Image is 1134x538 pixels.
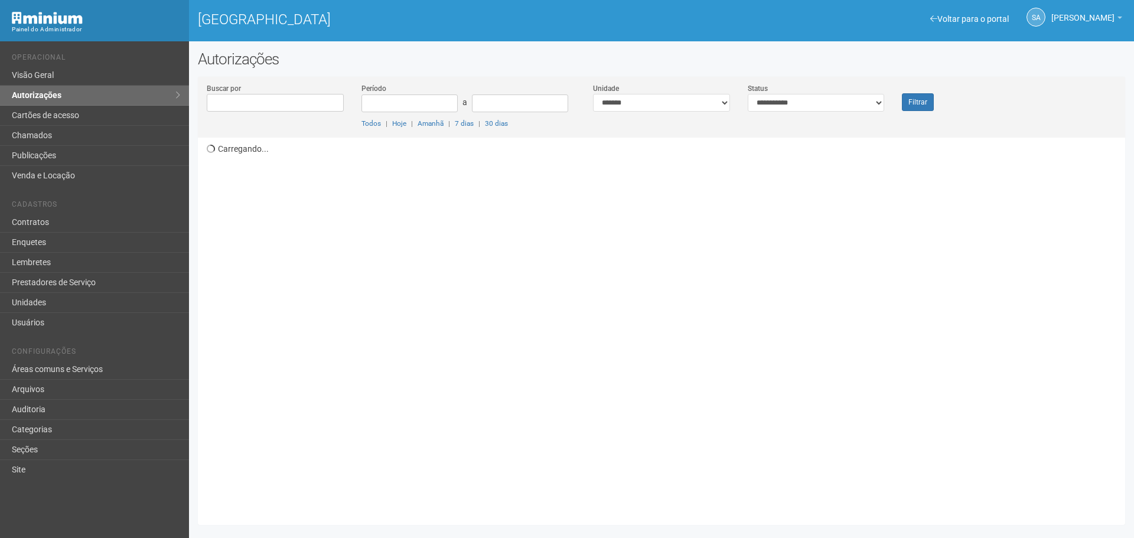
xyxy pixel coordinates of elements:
[361,83,386,94] label: Período
[198,50,1125,68] h2: Autorizações
[386,119,387,128] span: |
[478,119,480,128] span: |
[748,83,768,94] label: Status
[1051,15,1122,24] a: [PERSON_NAME]
[462,97,467,107] span: a
[411,119,413,128] span: |
[12,12,83,24] img: Minium
[593,83,619,94] label: Unidade
[930,14,1009,24] a: Voltar para o portal
[361,119,381,128] a: Todos
[1027,8,1045,27] a: SA
[1051,2,1115,22] span: Silvio Anjos
[198,12,653,27] h1: [GEOGRAPHIC_DATA]
[12,200,180,213] li: Cadastros
[12,347,180,360] li: Configurações
[392,119,406,128] a: Hoje
[207,83,241,94] label: Buscar por
[207,138,1125,516] div: Carregando...
[902,93,934,111] button: Filtrar
[455,119,474,128] a: 7 dias
[485,119,508,128] a: 30 dias
[448,119,450,128] span: |
[12,24,180,35] div: Painel do Administrador
[12,53,180,66] li: Operacional
[418,119,444,128] a: Amanhã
